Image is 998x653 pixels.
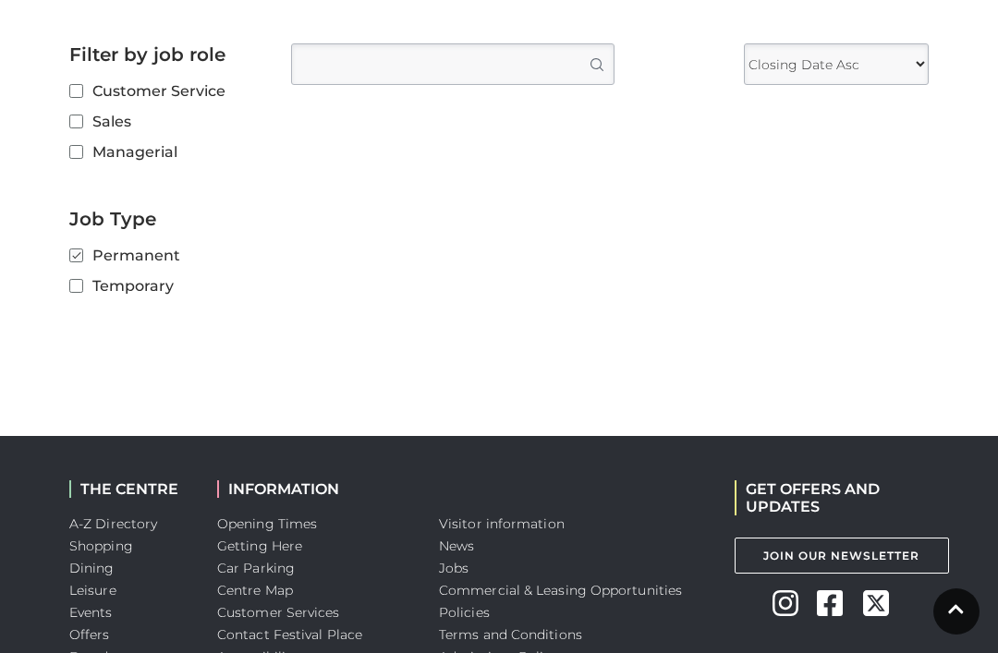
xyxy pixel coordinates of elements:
[69,274,263,297] label: Temporary
[439,604,490,621] a: Policies
[69,582,116,599] a: Leisure
[69,208,263,230] h2: Job Type
[69,140,263,163] label: Managerial
[217,515,317,532] a: Opening Times
[69,515,157,532] a: A-Z Directory
[439,538,474,554] a: News
[439,582,682,599] a: Commercial & Leasing Opportunities
[735,480,929,515] h2: GET OFFERS AND UPDATES
[217,582,293,599] a: Centre Map
[69,480,189,498] h2: THE CENTRE
[217,480,411,498] h2: INFORMATION
[69,560,115,576] a: Dining
[69,626,110,643] a: Offers
[439,626,582,643] a: Terms and Conditions
[69,110,263,133] label: Sales
[439,560,469,576] a: Jobs
[217,560,295,576] a: Car Parking
[217,604,340,621] a: Customer Services
[69,43,263,66] h2: Filter by job role
[439,515,565,532] a: Visitor information
[69,79,263,103] label: Customer Service
[69,244,263,267] label: Permanent
[217,538,302,554] a: Getting Here
[735,538,949,574] a: Join Our Newsletter
[69,604,113,621] a: Events
[69,538,133,554] a: Shopping
[217,626,362,643] a: Contact Festival Place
